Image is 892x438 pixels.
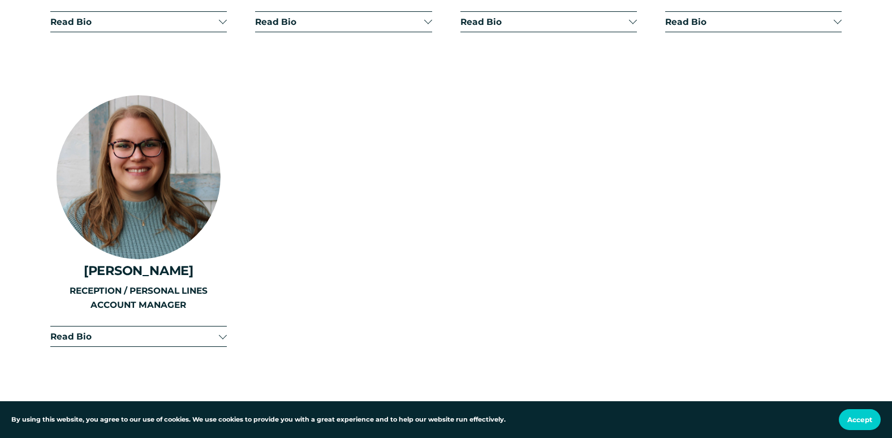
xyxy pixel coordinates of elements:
button: Read Bio [50,327,227,346]
span: Read Bio [50,331,219,342]
p: By using this website, you agree to our use of cookies. We use cookies to provide you with a grea... [11,415,506,425]
span: Accept [847,415,872,424]
button: Accept [839,409,881,430]
h4: [PERSON_NAME] [50,263,227,278]
button: Read Bio [665,12,842,32]
span: Read Bio [665,16,834,27]
p: RECEPTION / PERSONAL LINES ACCOUNT MANAGER [50,284,227,312]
